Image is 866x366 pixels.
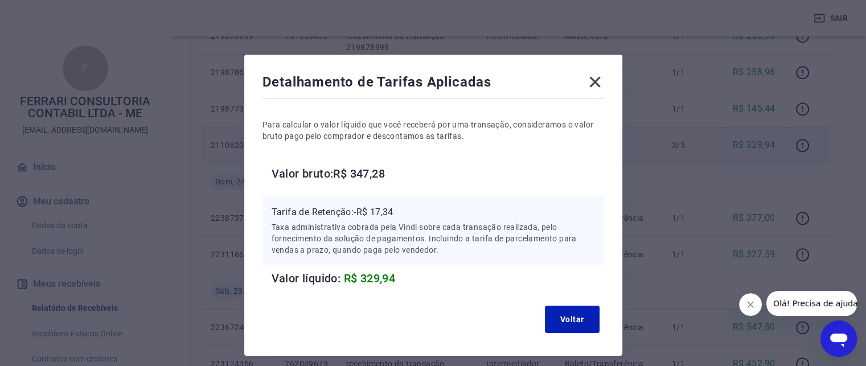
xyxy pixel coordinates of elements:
h6: Valor líquido: [272,269,604,287]
p: Para calcular o valor líquido que você receberá por uma transação, consideramos o valor bruto pag... [262,119,604,142]
div: Detalhamento de Tarifas Aplicadas [262,73,604,96]
span: R$ 329,94 [344,272,396,285]
h6: Valor bruto: R$ 347,28 [272,165,604,183]
iframe: Fechar mensagem [739,293,762,316]
iframe: Botão para abrir a janela de mensagens [820,320,857,357]
iframe: Mensagem da empresa [766,291,857,316]
p: Taxa administrativa cobrada pela Vindi sobre cada transação realizada, pelo fornecimento da soluç... [272,221,595,256]
button: Voltar [545,306,600,333]
span: Olá! Precisa de ajuda? [7,8,96,17]
p: Tarifa de Retenção: -R$ 17,34 [272,205,595,219]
